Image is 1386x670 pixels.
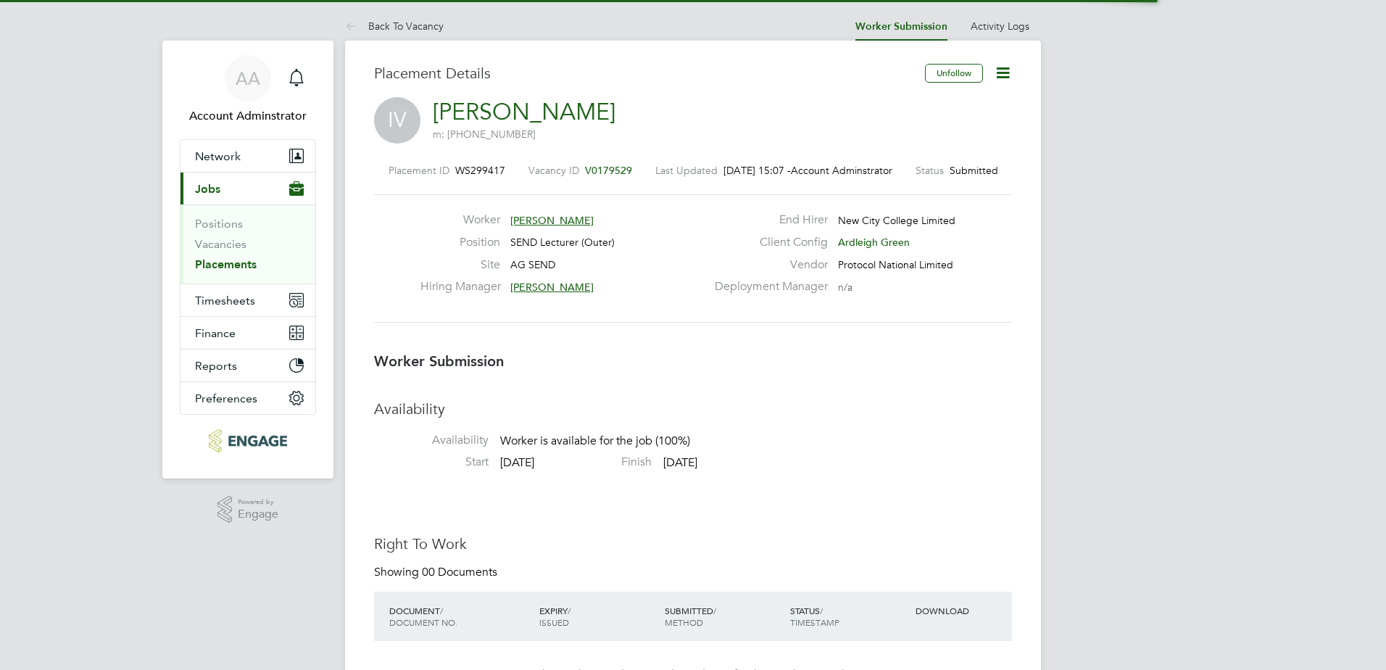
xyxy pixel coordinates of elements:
span: Network [195,149,241,163]
span: / [713,605,716,616]
div: STATUS [787,597,912,635]
div: SUBMITTED [661,597,787,635]
div: DOWNLOAD [912,597,1012,624]
button: Network [180,140,315,172]
span: [DATE] [663,455,697,470]
span: TIMESTAMP [790,616,839,628]
a: Back To Vacancy [345,20,444,33]
span: Preferences [195,392,257,405]
span: Timesheets [195,294,255,307]
span: m: [PHONE_NUMBER] [433,128,536,141]
span: Account Adminstrator [791,164,892,177]
span: SEND Lecturer (Outer) [510,236,615,249]
button: Timesheets [180,284,315,316]
span: Reports [195,359,237,373]
span: ISSUED [539,616,569,628]
a: AAAccount Adminstrator [180,55,316,125]
h3: Right To Work [374,534,1012,553]
a: Placements [195,257,257,271]
span: METHOD [665,616,703,628]
span: [DATE] [500,455,534,470]
a: Vacancies [195,237,246,251]
label: Hiring Manager [420,279,500,294]
div: DOCUMENT [386,597,536,635]
span: [DATE] 15:07 - [723,164,791,177]
label: Finish [537,455,652,470]
a: Positions [195,217,243,231]
button: Jobs [180,173,315,204]
label: Status [916,164,944,177]
span: / [820,605,823,616]
span: Ardleigh Green [838,236,910,249]
label: Position [420,235,500,250]
span: [PERSON_NAME] [510,281,594,294]
span: IV [374,97,420,144]
span: Jobs [195,182,220,196]
span: / [440,605,443,616]
button: Finance [180,317,315,349]
a: Go to home page [180,429,316,452]
b: Worker Submission [374,352,504,370]
div: EXPIRY [536,597,661,635]
button: Unfollow [925,64,983,83]
label: Client Config [706,235,828,250]
label: Start [374,455,489,470]
span: New City College Limited [838,214,955,227]
span: Account Adminstrator [180,107,316,125]
span: Submitted [950,164,998,177]
label: Vacancy ID [528,164,579,177]
nav: Main navigation [162,41,333,479]
img: protocol-logo-retina.png [209,429,286,452]
span: DOCUMENT NO. [389,616,457,628]
a: [PERSON_NAME] [433,98,615,126]
span: Protocol National Limited [838,258,953,271]
span: Finance [195,326,236,340]
span: AA [236,69,260,88]
span: Worker is available for the job (100%) [500,434,690,449]
h3: Placement Details [374,64,914,83]
label: Vendor [706,257,828,273]
label: Availability [374,433,489,448]
span: 00 Documents [422,565,497,579]
label: Last Updated [655,164,718,177]
label: Site [420,257,500,273]
span: [PERSON_NAME] [510,214,594,227]
span: Engage [238,508,278,521]
div: Jobs [180,204,315,284]
label: Deployment Manager [706,279,828,294]
span: WS299417 [455,164,505,177]
a: Powered byEngage [217,496,279,524]
button: Preferences [180,382,315,414]
span: n/a [838,281,852,294]
span: Powered by [238,496,278,508]
label: Placement ID [389,164,449,177]
span: / [568,605,570,616]
label: Worker [420,212,500,228]
span: AG SEND [510,258,555,271]
a: Activity Logs [971,20,1029,33]
h3: Availability [374,400,1012,418]
a: Worker Submission [855,20,947,33]
div: Showing [374,565,500,580]
label: End Hirer [706,212,828,228]
button: Reports [180,350,315,381]
span: V0179529 [585,164,632,177]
